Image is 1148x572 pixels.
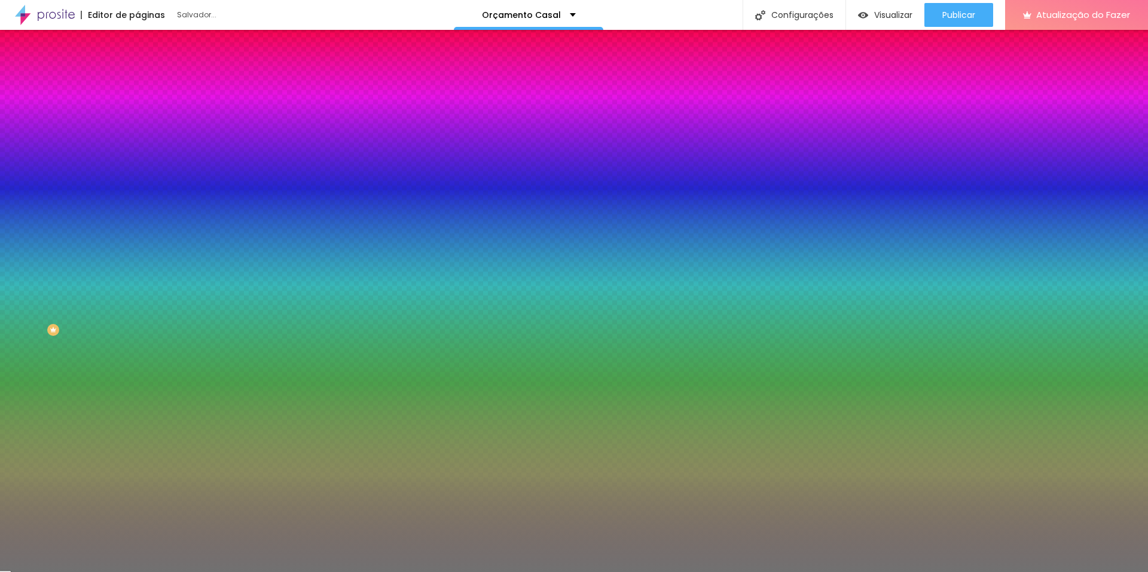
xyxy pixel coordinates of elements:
font: Salvador... [177,10,216,20]
font: Visualizar [874,9,912,21]
button: Visualizar [846,3,924,27]
font: Configurações [771,9,833,21]
img: view-1.svg [858,10,868,20]
img: Ícone [755,10,765,20]
font: Atualização do Fazer [1036,8,1130,21]
font: Orçamento Casal [482,9,561,21]
font: Editor de páginas [88,9,165,21]
button: Publicar [924,3,993,27]
font: Publicar [942,9,975,21]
